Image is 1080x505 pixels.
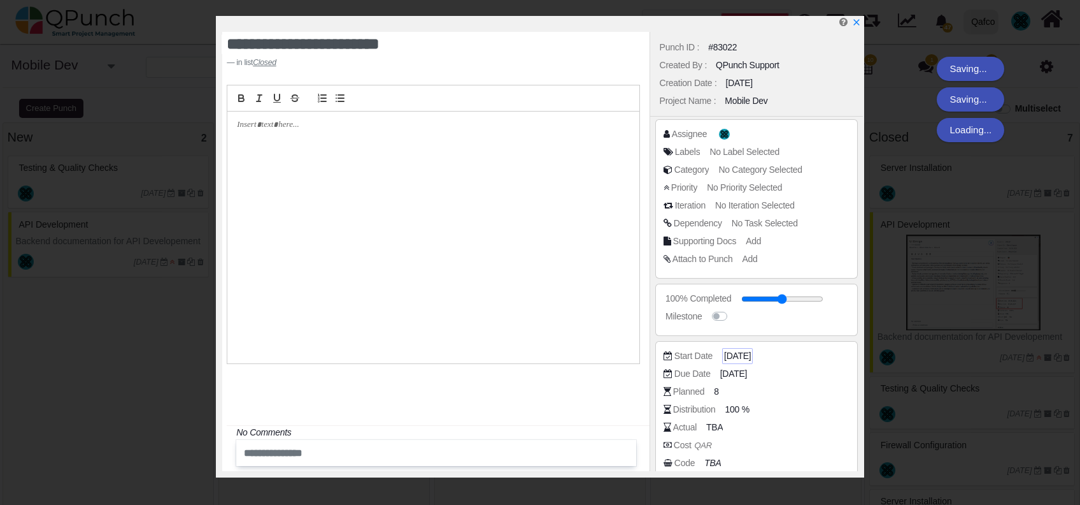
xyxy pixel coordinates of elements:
[709,147,779,157] span: No Label Selected
[253,58,276,67] cite: Source Title
[672,252,733,266] div: Attach to Punch
[937,57,1004,81] div: Saving...
[674,457,695,470] div: Code
[671,181,697,194] div: Priority
[673,385,704,399] div: Planned
[704,458,721,468] i: TBA
[665,292,731,305] div: 100% Completed
[673,235,736,248] div: Supporting Docs
[706,421,723,434] span: TBA
[742,254,757,264] span: Add
[719,129,730,140] span: QPunch Support
[725,94,767,108] div: Mobile Dev
[720,367,747,381] span: [DATE]
[236,427,291,437] i: No Comments
[674,163,709,177] div: Category
[227,57,567,68] footer: in list
[724,349,751,363] span: [DATE]
[707,182,782,193] span: No Priority Selected
[852,18,861,27] svg: x
[660,94,716,108] div: Project Name :
[672,128,707,141] div: Assignee
[674,439,715,452] div: Cost
[852,17,861,27] a: x
[674,217,722,230] div: Dependency
[674,349,713,363] div: Start Date
[675,145,700,159] div: Labels
[675,199,706,212] div: Iteration
[726,77,753,90] div: [DATE]
[660,41,700,54] div: Punch ID :
[714,385,719,399] span: 8
[732,218,798,228] span: No Task Selected
[937,87,1004,112] div: Saving...
[673,421,697,434] div: Actual
[673,403,716,416] div: Distribution
[660,77,717,90] div: Creation Date :
[719,129,730,140] img: avatar
[253,58,276,67] u: Closed
[692,437,715,453] i: QAR
[674,367,711,381] div: Due Date
[665,310,702,323] div: Milestone
[660,59,707,72] div: Created By :
[708,41,737,54] div: #83022
[718,165,802,175] span: No Category Selected
[746,236,761,246] span: Add
[725,403,750,416] span: 100 %
[937,118,1004,142] div: Loading...
[716,59,779,72] div: QPunch Support
[839,17,848,27] i: Edit Punch
[715,200,795,210] span: No Iteration Selected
